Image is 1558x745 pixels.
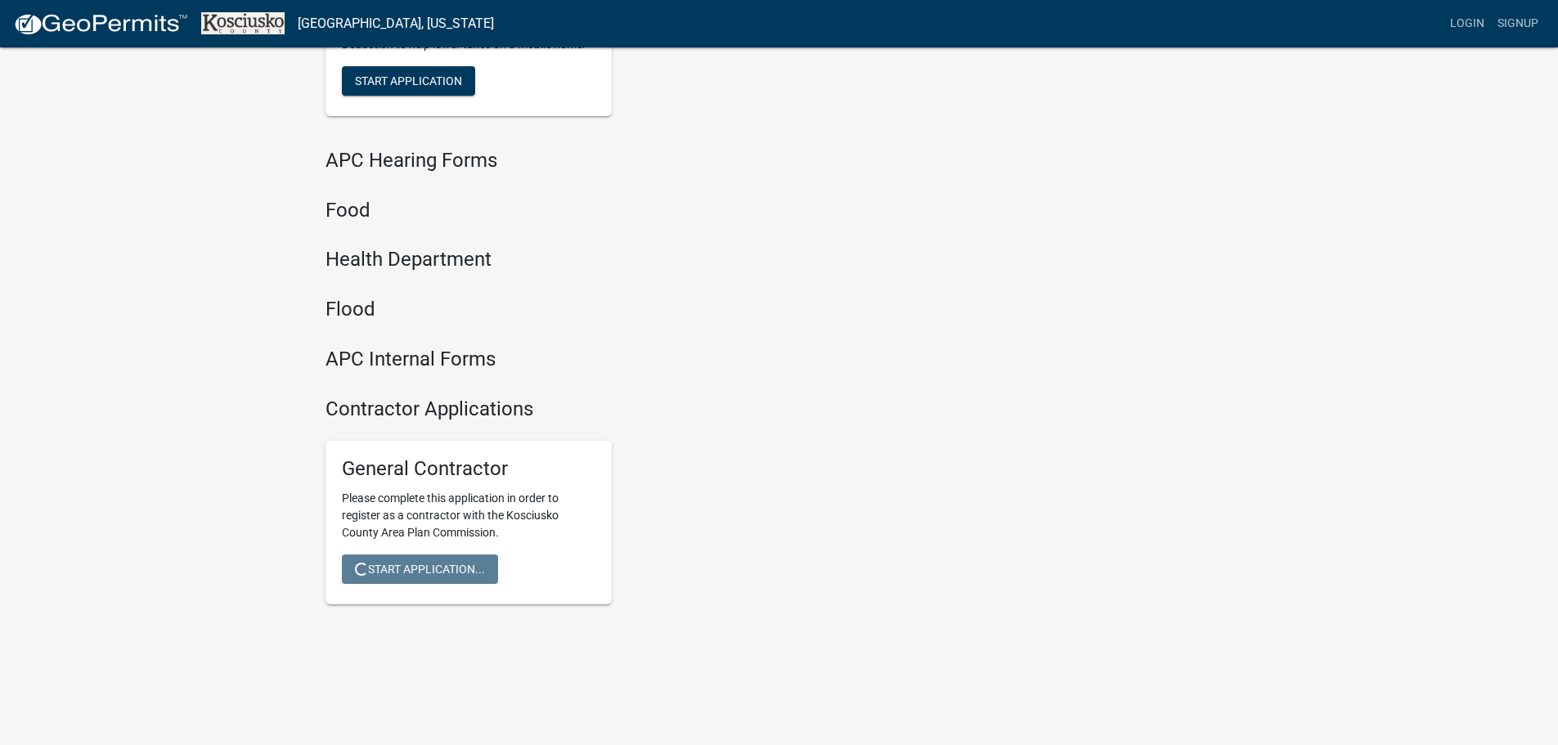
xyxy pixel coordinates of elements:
[355,74,462,87] span: Start Application
[326,149,923,173] h4: APC Hearing Forms
[326,348,923,371] h4: APC Internal Forms
[1444,8,1491,39] a: Login
[1491,8,1545,39] a: Signup
[342,490,595,541] p: Please complete this application in order to register as a contractor with the Kosciusko County A...
[326,298,923,321] h4: Flood
[326,199,923,222] h4: Food
[342,457,595,481] h5: General Contractor
[201,12,285,34] img: Kosciusko County, Indiana
[326,397,923,618] wm-workflow-list-section: Contractor Applications
[326,397,923,421] h4: Contractor Applications
[342,66,475,96] button: Start Application
[326,248,923,272] h4: Health Department
[298,10,494,38] a: [GEOGRAPHIC_DATA], [US_STATE]
[355,563,485,576] span: Start Application...
[342,554,498,584] button: Start Application...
